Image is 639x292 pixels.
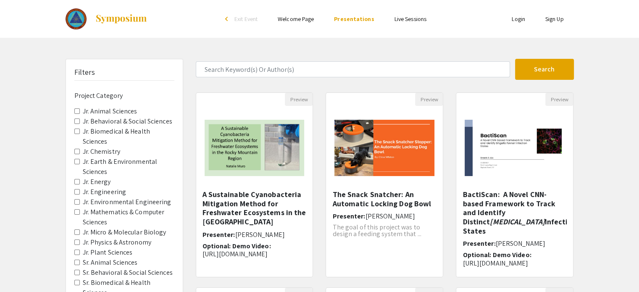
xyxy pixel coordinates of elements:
[456,92,573,277] div: Open Presentation <p><span style="background-color: transparent; color: rgb(0, 0, 0);">BactiScan:...
[83,237,151,247] label: Jr. Physics & Astronomy
[6,254,36,286] iframe: Chat
[66,8,87,29] img: 2025 Colorado Science and Engineering Fair
[365,212,415,221] span: [PERSON_NAME]
[74,92,174,100] h6: Project Category
[332,223,421,238] span: The goal of this project was to design a feeding system that ...
[285,93,313,106] button: Preview
[332,212,437,220] h6: Presenter:
[95,14,147,24] img: Symposium by ForagerOne
[202,242,271,250] span: Optional: Demo Video:
[456,111,573,184] img: <p><span style="background-color: transparent; color: rgb(0, 0, 0);">BactiScan:&nbsp; A Novel CNN...
[394,15,426,23] a: Live Sessions
[278,15,314,23] a: Welcome Page
[66,8,148,29] a: 2025 Colorado Science and Engineering Fair
[83,207,174,227] label: Jr. Mathematics & Computer Sciences
[463,259,567,267] p: [URL][DOMAIN_NAME]
[463,190,567,235] h5: BactiScan: A Novel CNN-based Framework to Track and Identify Distinct Infection States
[83,116,172,126] label: Jr. Behavioral & Social Sciences
[83,227,166,237] label: Jr. Micro & Molecular Biology
[83,157,174,177] label: Jr. Earth & Environmental Sciences
[83,147,120,157] label: Jr. Chemistry
[515,59,574,80] button: Search
[83,106,137,116] label: Jr. Animal Sciences
[235,230,285,239] span: [PERSON_NAME]
[196,61,510,77] input: Search Keyword(s) Or Author(s)
[202,250,307,258] p: [URL][DOMAIN_NAME]
[83,126,174,147] label: Jr. Biomedical & Health Sciences
[202,190,307,226] h5: A Sustainable Cyanobacteria Mitigation Method for Freshwater Ecosystems in the [GEOGRAPHIC_DATA]
[545,93,573,106] button: Preview
[490,217,544,226] em: [MEDICAL_DATA]
[83,197,171,207] label: Jr. Environmental Engineering
[196,92,313,277] div: Open Presentation <p><strong style="background-color: transparent; color: rgb(0, 0, 0);">A Sustai...
[83,247,133,258] label: Jr. Plant Sciences
[83,177,111,187] label: Jr. Energy
[74,68,95,77] h5: Filters
[415,93,443,106] button: Preview
[234,15,258,23] span: Exit Event
[545,15,564,23] a: Sign Up
[495,239,545,248] span: [PERSON_NAME]
[83,258,138,268] label: Sr. Animal Sciences
[332,190,437,208] h5: The Snack Snatcher: An Automatic Locking Dog Bowl
[83,268,173,278] label: Sr. Behavioral & Social Sciences
[463,250,531,259] span: Optional: Demo Video:
[334,15,374,23] a: Presentations
[463,239,567,247] h6: Presenter:
[225,16,230,21] div: arrow_back_ios
[326,111,443,184] img: <p>The Snack Snatcher: An Automatic Locking Dog Bowl</p>
[202,231,307,239] h6: Presenter:
[512,15,525,23] a: Login
[196,111,313,184] img: <p><strong style="background-color: transparent; color: rgb(0, 0, 0);">A Sustainable Cyanobacteri...
[83,187,126,197] label: Jr. Engineering
[326,92,443,277] div: Open Presentation <p>The Snack Snatcher: An Automatic Locking Dog Bowl</p>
